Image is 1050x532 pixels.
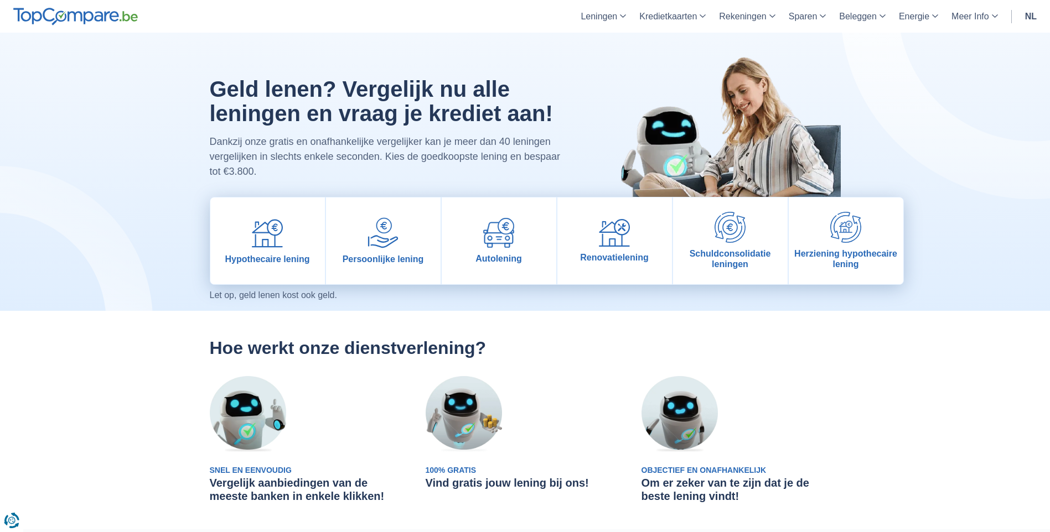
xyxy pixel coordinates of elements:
a: Hypothecaire lening [210,197,325,284]
a: Persoonlijke lening [326,197,441,284]
img: Herziening hypothecaire lening [830,212,861,243]
span: Schuldconsolidatie leningen [677,248,783,269]
span: Persoonlijke lening [343,254,424,264]
span: Snel en eenvoudig [210,466,292,474]
img: Snel en eenvoudig [210,376,286,452]
h3: Om er zeker van te zijn dat je de beste lening vindt! [642,476,841,503]
img: Schuldconsolidatie leningen [715,212,746,243]
span: 100% gratis [426,466,477,474]
img: image-hero [597,33,841,246]
h1: Geld lenen? Vergelijk nu alle leningen en vraag je krediet aan! [210,77,571,126]
img: Hypothecaire lening [252,217,283,248]
h3: Vergelijk aanbiedingen van de meeste banken in enkele klikken! [210,476,409,503]
img: 100% gratis [426,376,502,452]
a: Autolening [442,197,556,284]
span: Hypothecaire lening [225,254,310,264]
a: Herziening hypothecaire lening [789,197,903,284]
img: Persoonlijke lening [368,217,399,248]
a: Renovatielening [557,197,672,284]
p: Dankzij onze gratis en onafhankelijke vergelijker kan je meer dan 40 leningen vergelijken in slec... [210,134,571,179]
span: Herziening hypothecaire lening [793,248,899,269]
a: Schuldconsolidatie leningen [673,197,788,284]
h3: Vind gratis jouw lening bij ons! [426,476,625,489]
img: Objectief en onafhankelijk [642,376,718,452]
img: TopCompare [13,8,138,25]
span: Renovatielening [580,252,649,263]
span: Objectief en onafhankelijk [642,466,767,474]
span: Autolening [475,253,522,264]
h2: Hoe werkt onze dienstverlening? [210,337,841,358]
img: Autolening [483,218,514,248]
img: Renovatielening [599,219,630,247]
